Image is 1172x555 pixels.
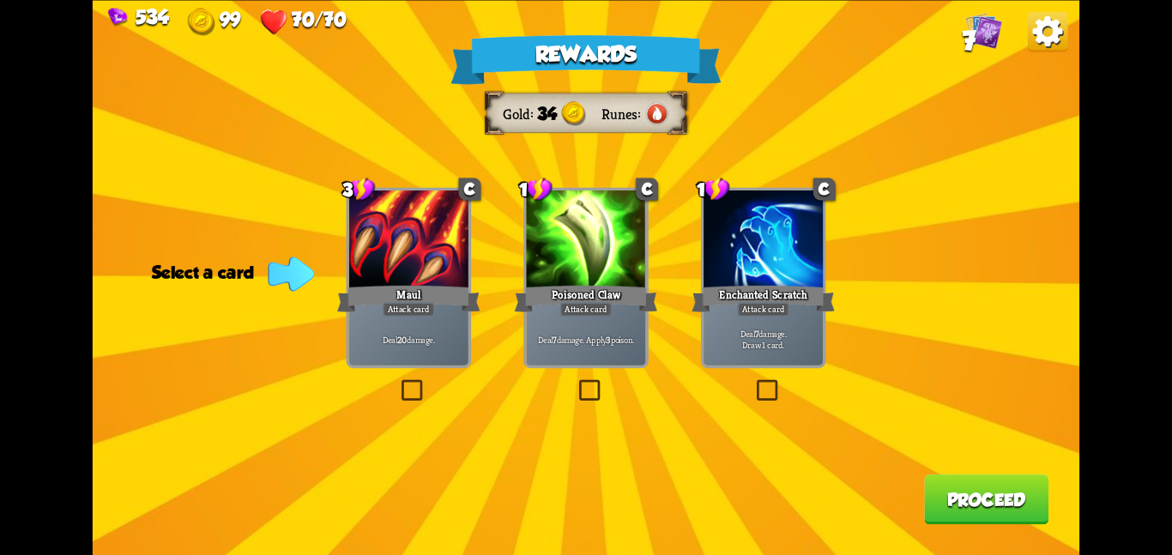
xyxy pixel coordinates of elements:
div: Attack card [737,302,789,317]
p: Deal damage. Apply poison. [529,333,643,345]
span: 70/70 [292,8,346,30]
span: 34 [537,103,557,123]
img: Indicator_Arrow.png [268,256,314,291]
div: Poisoned Claw [515,282,658,314]
b: 3 [606,333,610,345]
div: Health [260,8,346,36]
b: 7 [553,333,556,345]
img: Cards_Icon.png [965,11,1002,48]
img: Gem.png [108,8,128,27]
div: Gold [503,104,537,123]
div: Attack card [383,302,435,317]
b: 7 [755,327,758,339]
span: 7 [963,26,976,56]
div: Attack card [560,302,613,317]
div: Gems [108,5,169,27]
div: Gold [188,8,241,36]
img: Heart.png [260,8,287,35]
img: Gold.png [561,101,586,126]
img: Options_Button.png [1028,11,1068,51]
img: Gold.png [188,8,215,35]
div: C [636,178,658,200]
div: C [813,178,836,200]
p: Deal damage. Draw 1 card. [707,327,820,350]
div: Select a card [152,262,308,282]
div: View all the cards in your deck [965,11,1002,52]
b: 20 [397,333,407,345]
div: Runes [601,104,644,123]
span: 99 [220,8,241,30]
div: 1 [519,176,553,201]
p: Deal damage. [352,333,465,345]
div: 1 [697,176,730,201]
button: Proceed [924,474,1048,524]
div: 3 [342,176,376,201]
div: Enchanted Scratch [692,282,835,314]
div: Maul [337,282,480,314]
img: Fire.png [644,101,669,126]
div: Rewards [450,34,721,84]
div: C [459,178,481,200]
